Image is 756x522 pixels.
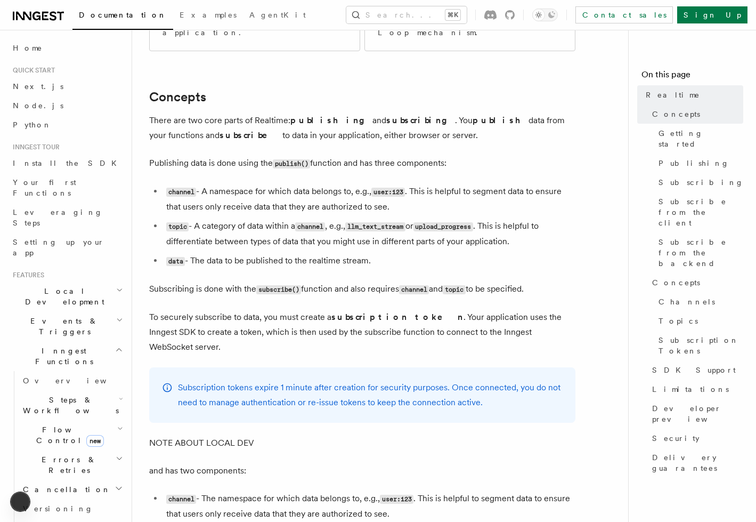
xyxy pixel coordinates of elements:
kbd: ⌘K [445,10,460,20]
a: Home [9,38,125,58]
span: Events & Triggers [9,316,116,337]
code: topic [166,222,189,231]
span: Versioning [23,504,93,513]
strong: publishing [290,115,372,125]
span: Cancellation [19,484,111,495]
button: Flow Controlnew [19,420,125,450]
code: channel [166,495,196,504]
strong: publish [473,115,529,125]
a: Concepts [648,273,743,292]
span: AgentKit [249,11,306,19]
a: Overview [19,371,125,390]
a: Limitations [648,380,743,399]
button: Events & Triggers [9,311,125,341]
code: llm_text_stream [345,222,405,231]
span: Concepts [652,109,700,119]
p: Publishing data is done using the function and has three components: [149,156,575,171]
h4: On this page [641,68,743,85]
a: Subscribe from the backend [654,232,743,273]
a: SDK Support [648,360,743,380]
code: topic [443,285,465,294]
button: Inngest Functions [9,341,125,371]
code: channel [399,285,429,294]
a: Sign Up [677,6,747,23]
code: user:123 [371,188,405,197]
a: Delivery guarantees [648,448,743,478]
span: Features [9,271,44,279]
a: Concepts [149,90,206,105]
span: Delivery guarantees [652,452,743,473]
code: channel [295,222,325,231]
a: AgentKit [243,3,312,29]
strong: subscribe [220,130,282,140]
span: Inngest tour [9,143,60,151]
span: Leveraging Steps [13,208,103,227]
span: Developer preview [652,403,743,424]
span: Subscribing [659,177,744,188]
a: Subscription Tokens [654,331,743,360]
a: Publishing [654,154,743,173]
span: Security [652,433,700,444]
span: Home [13,43,43,53]
span: Realtime [646,90,700,100]
span: Install the SDK [13,159,123,167]
p: Subscription tokens expire 1 minute after creation for security purposes. Once connected, you do ... [178,380,563,410]
span: Getting started [659,128,743,149]
button: Local Development [9,282,125,311]
li: - A category of data within a , e.g., or . This is helpful to differentiate between types of data... [163,219,575,249]
a: Documentation [72,3,173,30]
button: Toggle dark mode [532,9,558,21]
a: Install the SDK [9,154,125,173]
a: Getting started [654,124,743,154]
span: Local Development [9,286,116,307]
a: Setting up your app [9,232,125,262]
a: Developer preview [648,399,743,429]
button: Errors & Retries [19,450,125,480]
p: To securely subscribe to data, you must create a . Your application uses the Inngest SDK to creat... [149,310,575,355]
span: Your first Functions [13,178,76,197]
a: Channels [654,292,743,311]
a: Python [9,115,125,134]
span: Examples [180,11,237,19]
a: Versioning [19,499,125,518]
code: user:123 [380,495,413,504]
li: - A namespace for which data belongs to, e.g., . This is helpful to segment data to ensure that u... [163,184,575,214]
span: Documentation [79,11,167,19]
span: Subscription Tokens [659,335,743,356]
a: Topics [654,311,743,331]
span: Topics [659,316,698,326]
span: Subscribe from the client [659,196,743,228]
span: Inngest Functions [9,346,115,367]
code: data [166,257,185,266]
a: Realtime [641,85,743,105]
span: Concepts [652,277,700,288]
code: publish() [273,159,310,168]
span: Limitations [652,384,729,395]
a: Your first Functions [9,173,125,203]
span: Node.js [13,101,63,110]
li: - The namespace for which data belongs to, e.g., . This is helpful to segment data to ensure that... [163,491,575,521]
p: NOTE ABOUT LOCAL DEV [149,436,575,451]
button: Cancellation [19,480,125,499]
span: Setting up your app [13,238,104,257]
strong: subscribing [386,115,455,125]
code: upload_progress [413,222,473,231]
span: Flow Control [19,424,117,446]
a: Node.js [9,96,125,115]
li: - The data to be published to the realtime stream. [163,253,575,269]
a: Subscribing [654,173,743,192]
a: Leveraging Steps [9,203,125,232]
p: and has two components: [149,463,575,478]
a: Subscribe from the client [654,192,743,232]
span: SDK Support [652,365,736,375]
strong: subscription token [331,312,464,322]
span: Overview [23,376,133,385]
span: Subscribe from the backend [659,237,743,269]
a: Contact sales [575,6,673,23]
span: Steps & Workflows [19,395,119,416]
span: Errors & Retries [19,454,116,476]
a: Next.js [9,77,125,96]
span: Next.js [13,82,63,91]
span: Quick start [9,66,55,75]
p: Subscribing is done with the function and also requires and to be specified. [149,282,575,297]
